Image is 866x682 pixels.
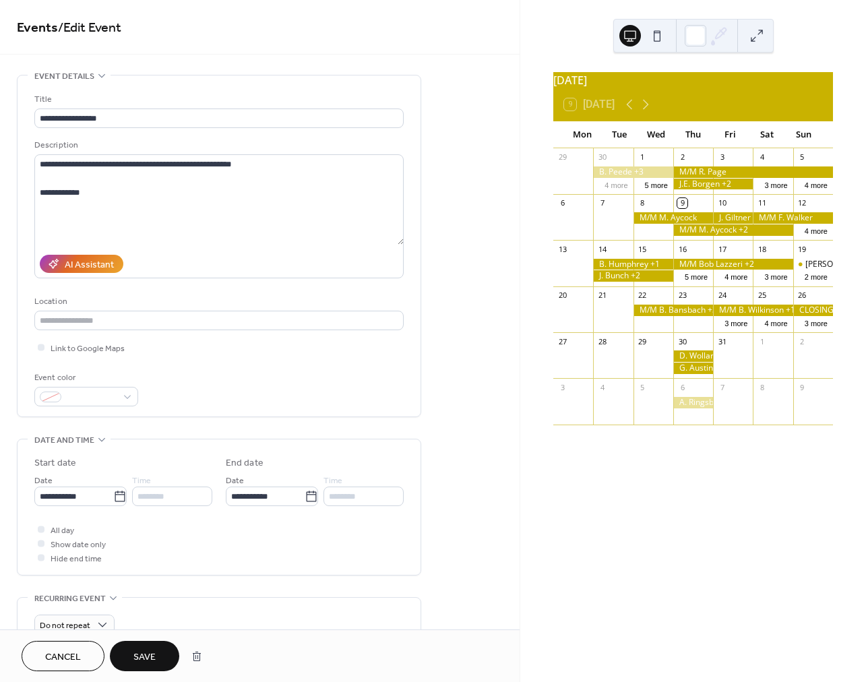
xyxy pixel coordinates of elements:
[673,350,713,362] div: D. Wollard +2 D/O
[51,524,74,538] span: All day
[677,152,687,162] div: 2
[757,152,767,162] div: 4
[677,336,687,346] div: 30
[601,121,638,148] div: Tue
[757,336,767,346] div: 1
[638,290,648,301] div: 22
[65,258,114,272] div: AI Assistant
[17,15,58,41] a: Events
[593,270,673,282] div: J. Bunch +2
[34,433,94,447] span: Date and time
[713,305,793,316] div: M/M B. Wilkinson +1
[593,166,673,178] div: B. Peede +3
[717,290,727,301] div: 24
[717,382,727,392] div: 7
[40,255,123,273] button: AI Assistant
[673,179,753,190] div: J.E. Borgen +2
[638,382,648,392] div: 5
[677,198,687,208] div: 9
[757,198,767,208] div: 11
[799,224,833,236] button: 4 more
[557,244,567,254] div: 13
[34,138,401,152] div: Description
[677,382,687,392] div: 6
[799,270,833,282] button: 2 more
[34,456,76,470] div: Start date
[638,244,648,254] div: 15
[793,259,833,270] div: P. Zeckser +1 D/O
[51,538,106,552] span: Show date only
[717,336,727,346] div: 31
[785,121,822,148] div: Sun
[799,317,833,328] button: 3 more
[557,198,567,208] div: 6
[323,474,342,488] span: Time
[638,336,648,346] div: 29
[673,259,793,270] div: M/M Bob Lazzeri +2
[797,152,807,162] div: 5
[719,270,753,282] button: 4 more
[638,152,648,162] div: 1
[557,336,567,346] div: 27
[673,166,833,178] div: M/M R. Page
[759,179,793,190] button: 3 more
[51,552,102,566] span: Hide end time
[717,152,727,162] div: 3
[675,121,712,148] div: Thu
[34,69,94,84] span: Event details
[759,317,793,328] button: 4 more
[633,212,714,224] div: M/M M. Aycock
[226,456,264,470] div: End date
[34,474,53,488] span: Date
[757,290,767,301] div: 25
[133,650,156,664] span: Save
[713,212,753,224] div: J. Giltner D/O
[677,290,687,301] div: 23
[110,641,179,671] button: Save
[757,244,767,254] div: 18
[597,152,607,162] div: 30
[34,371,135,385] div: Event color
[633,305,714,316] div: M/M B. Bansbach +3
[673,397,713,408] div: A. Ringsby D/O
[797,198,807,208] div: 12
[717,198,727,208] div: 10
[34,92,401,106] div: Title
[599,179,633,190] button: 4 more
[797,244,807,254] div: 19
[638,121,675,148] div: Wed
[797,290,807,301] div: 26
[557,382,567,392] div: 3
[226,474,244,488] span: Date
[34,592,106,606] span: Recurring event
[40,618,90,633] span: Do not repeat
[793,305,833,316] div: CLOSING DAY
[597,336,607,346] div: 28
[759,270,793,282] button: 3 more
[564,121,601,148] div: Mon
[753,212,833,224] div: M/M F. Walker
[679,270,713,282] button: 5 more
[597,244,607,254] div: 14
[799,179,833,190] button: 4 more
[677,244,687,254] div: 16
[597,382,607,392] div: 4
[797,336,807,346] div: 2
[712,121,749,148] div: Fri
[45,650,81,664] span: Cancel
[673,224,793,236] div: M/M M. Aycock +2
[34,294,401,309] div: Location
[673,363,713,374] div: G. Austin D/O
[22,641,104,671] button: Cancel
[719,317,753,328] button: 3 more
[797,382,807,392] div: 9
[557,290,567,301] div: 20
[51,342,125,356] span: Link to Google Maps
[640,179,673,190] button: 5 more
[597,290,607,301] div: 21
[597,198,607,208] div: 7
[553,72,833,88] div: [DATE]
[749,121,786,148] div: Sat
[717,244,727,254] div: 17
